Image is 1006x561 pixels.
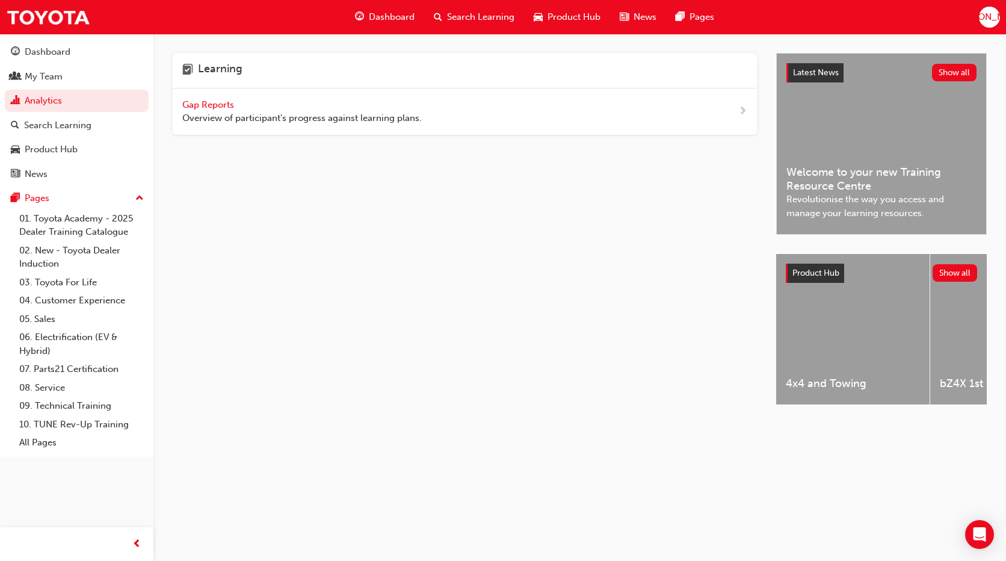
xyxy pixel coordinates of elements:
[14,415,149,434] a: 10. TUNE Rev-Up Training
[11,120,19,131] span: search-icon
[524,5,610,29] a: car-iconProduct Hub
[620,10,629,25] span: news-icon
[5,39,149,187] button: DashboardMy TeamAnalyticsSearch LearningProduct HubNews
[14,209,149,241] a: 01. Toyota Academy - 2025 Dealer Training Catalogue
[965,520,994,549] div: Open Intercom Messenger
[173,88,757,135] a: Gap Reports Overview of participant's progress against learning plans.next-icon
[25,45,70,59] div: Dashboard
[14,310,149,329] a: 05. Sales
[198,63,242,78] h4: Learning
[25,167,48,181] div: News
[776,53,987,235] a: Latest NewsShow allWelcome to your new Training Resource CentreRevolutionise the way you access a...
[14,273,149,292] a: 03. Toyota For Life
[786,193,977,220] span: Revolutionise the way you access and manage your learning resources.
[135,191,144,206] span: up-icon
[676,10,685,25] span: pages-icon
[24,119,91,132] div: Search Learning
[933,264,978,282] button: Show all
[447,10,514,24] span: Search Learning
[14,328,149,360] a: 06. Electrification (EV & Hybrid)
[182,111,422,125] span: Overview of participant's progress against learning plans.
[786,377,920,391] span: 4x4 and Towing
[11,193,20,204] span: pages-icon
[14,291,149,310] a: 04. Customer Experience
[11,72,20,82] span: people-icon
[5,114,149,137] a: Search Learning
[690,10,714,24] span: Pages
[792,268,839,278] span: Product Hub
[355,10,364,25] span: guage-icon
[6,4,90,31] img: Trak
[132,537,141,552] span: prev-icon
[434,10,442,25] span: search-icon
[738,104,747,119] span: next-icon
[793,67,839,78] span: Latest News
[11,144,20,155] span: car-icon
[14,397,149,415] a: 09. Technical Training
[634,10,656,24] span: News
[786,264,977,283] a: Product HubShow all
[25,191,49,205] div: Pages
[534,10,543,25] span: car-icon
[369,10,415,24] span: Dashboard
[11,47,20,58] span: guage-icon
[979,7,1000,28] button: [PERSON_NAME]
[786,63,977,82] a: Latest NewsShow all
[345,5,424,29] a: guage-iconDashboard
[424,5,524,29] a: search-iconSearch Learning
[666,5,724,29] a: pages-iconPages
[5,66,149,88] a: My Team
[610,5,666,29] a: news-iconNews
[776,254,930,404] a: 4x4 and Towing
[5,187,149,209] button: Pages
[548,10,600,24] span: Product Hub
[14,241,149,273] a: 02. New - Toyota Dealer Induction
[5,138,149,161] a: Product Hub
[182,99,236,110] span: Gap Reports
[14,433,149,452] a: All Pages
[11,96,20,107] span: chart-icon
[182,63,193,78] span: learning-icon
[14,360,149,379] a: 07. Parts21 Certification
[786,166,977,193] span: Welcome to your new Training Resource Centre
[14,379,149,397] a: 08. Service
[5,90,149,112] a: Analytics
[5,41,149,63] a: Dashboard
[25,143,78,157] div: Product Hub
[5,163,149,185] a: News
[25,70,63,84] div: My Team
[932,64,977,81] button: Show all
[11,169,20,180] span: news-icon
